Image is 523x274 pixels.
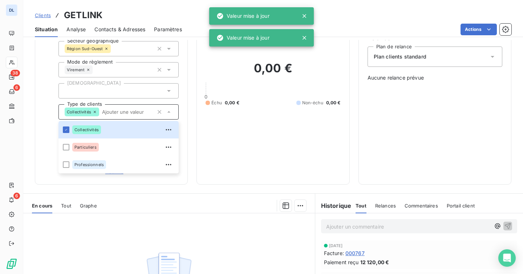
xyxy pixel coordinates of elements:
[326,100,341,106] span: 0,00 €
[374,53,426,60] span: Plan clients standard
[93,67,98,73] input: Ajouter une valeur
[154,26,182,33] span: Paramètres
[461,24,497,35] button: Actions
[80,203,97,209] span: Graphe
[74,162,104,167] span: Professionnels
[216,9,269,23] div: Valeur mise à jour
[368,74,502,81] span: Aucune relance prévue
[375,203,396,209] span: Relances
[329,243,343,248] span: [DATE]
[66,26,86,33] span: Analyse
[6,4,17,16] div: DL
[324,258,359,266] span: Paiement reçu
[94,26,145,33] span: Contacts & Adresses
[216,31,269,44] div: Valeur mise à jour
[302,100,323,106] span: Non-échu
[211,100,222,106] span: Échu
[206,61,340,83] h2: 0,00 €
[35,26,58,33] span: Situation
[324,249,344,257] span: Facture :
[498,249,516,267] div: Open Intercom Messenger
[67,68,85,72] span: Virement
[67,47,103,51] span: Région Sud-Ouest
[99,109,154,115] input: Ajouter une valeur
[356,203,366,209] span: Tout
[315,201,352,210] h6: Historique
[13,84,20,91] span: 6
[11,70,20,76] span: 38
[447,203,475,209] span: Portail client
[65,88,70,94] input: Ajouter une valeur
[360,258,389,266] span: 12 120,00 €
[32,203,52,209] span: En cours
[225,100,239,106] span: 0,00 €
[111,45,117,52] input: Ajouter une valeur
[74,128,99,132] span: Collectivités
[35,12,51,18] span: Clients
[345,249,365,257] span: 000767
[74,145,97,149] span: Particuliers
[405,203,438,209] span: Commentaires
[13,193,20,199] span: 6
[6,258,17,270] img: Logo LeanPay
[67,110,91,114] span: Collectivités
[64,9,102,22] h3: GETLINK
[61,203,71,209] span: Tout
[35,12,51,19] a: Clients
[204,94,207,100] span: 0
